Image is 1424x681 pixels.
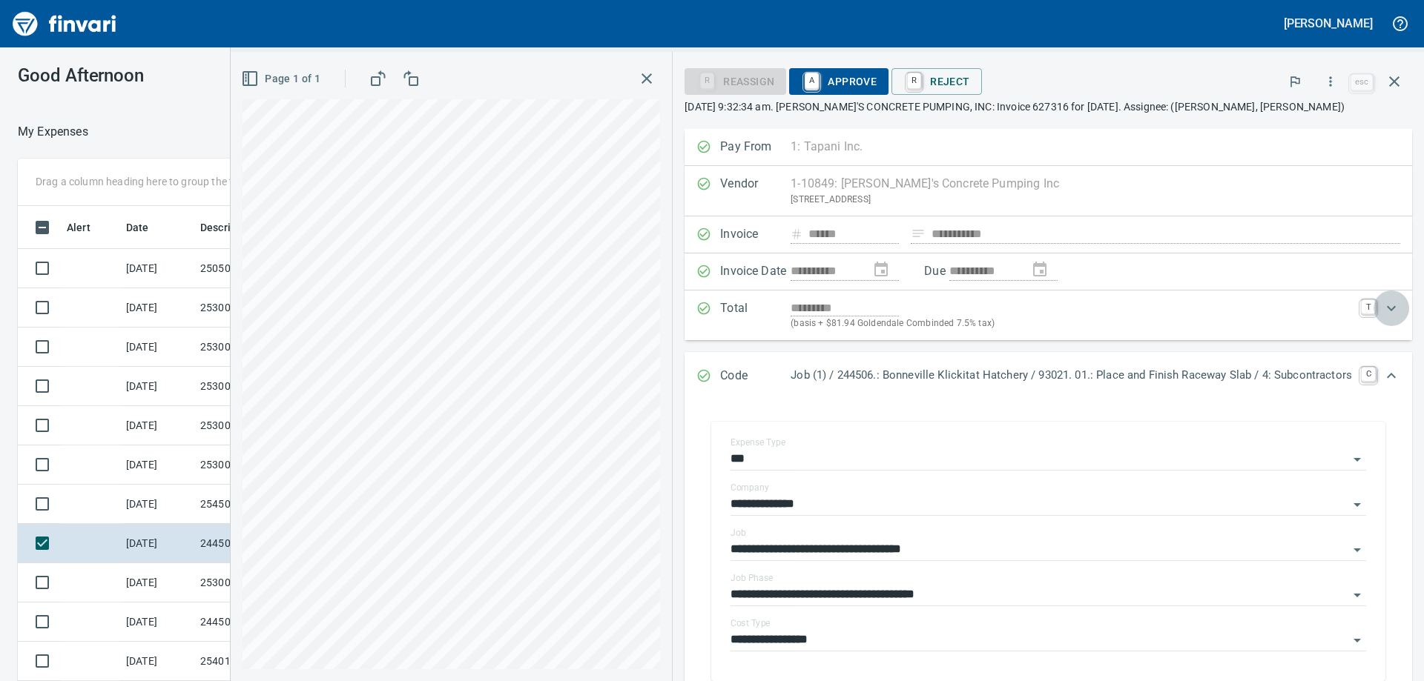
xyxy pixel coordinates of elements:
[1314,65,1347,98] button: More
[244,70,320,88] span: Page 1 of 1
[1347,64,1412,99] span: Close invoice
[720,299,791,331] p: Total
[67,219,90,236] span: Alert
[805,73,819,89] a: A
[1347,449,1368,470] button: Open
[18,123,88,141] nav: breadcrumb
[1361,367,1376,382] a: C
[194,249,328,288] td: 250502
[194,485,328,524] td: 254503
[120,642,194,681] td: [DATE]
[1347,585,1368,605] button: Open
[731,574,773,582] label: Job Phase
[194,602,328,642] td: 244506
[120,485,194,524] td: [DATE]
[120,249,194,288] td: [DATE]
[685,290,1412,340] div: Expand
[1347,630,1368,651] button: Open
[731,483,769,492] label: Company
[67,219,110,236] span: Alert
[685,352,1412,401] div: Expand
[194,406,328,445] td: 253003
[9,6,120,41] img: Finvari
[120,445,194,485] td: [DATE]
[1351,74,1373,90] a: esc
[789,68,889,95] button: AApprove
[194,288,328,328] td: 253003
[1279,65,1311,98] button: Flag
[126,219,168,236] span: Date
[194,367,328,406] td: 253003
[126,219,149,236] span: Date
[200,219,256,236] span: Description
[120,602,194,642] td: [DATE]
[907,73,921,89] a: R
[194,563,328,602] td: 253003
[1347,539,1368,560] button: Open
[120,367,194,406] td: [DATE]
[1361,299,1376,314] a: T
[120,406,194,445] td: [DATE]
[791,367,1352,384] p: Job (1) / 244506.: Bonneville Klickitat Hatchery / 93021. 01.: Place and Finish Raceway Slab / 4:...
[731,438,785,447] label: Expense Type
[120,328,194,367] td: [DATE]
[200,219,275,236] span: Description
[685,99,1412,114] p: [DATE] 9:32:34 am. [PERSON_NAME]'S CONCRETE PUMPING, INC: Invoice 627316 for [DATE]. Assignee: ([...
[791,316,1352,331] p: (basis + $81.94 Goldendale Combinded 7.5% tax)
[194,524,328,563] td: 244506.4002
[1347,494,1368,515] button: Open
[891,68,981,95] button: RReject
[1284,16,1373,31] h5: [PERSON_NAME]
[18,123,88,141] p: My Expenses
[731,528,746,537] label: Job
[194,328,328,367] td: 253003
[36,174,253,189] p: Drag a column heading here to group the table
[731,619,771,628] label: Cost Type
[720,367,791,386] p: Code
[194,642,328,681] td: 254011
[1280,12,1377,35] button: [PERSON_NAME]
[120,524,194,563] td: [DATE]
[801,69,877,94] span: Approve
[903,69,969,94] span: Reject
[685,74,786,87] div: Reassign
[120,288,194,328] td: [DATE]
[18,65,333,86] h3: Good Afternoon
[194,445,328,485] td: 253003
[120,563,194,602] td: [DATE]
[238,65,326,93] button: Page 1 of 1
